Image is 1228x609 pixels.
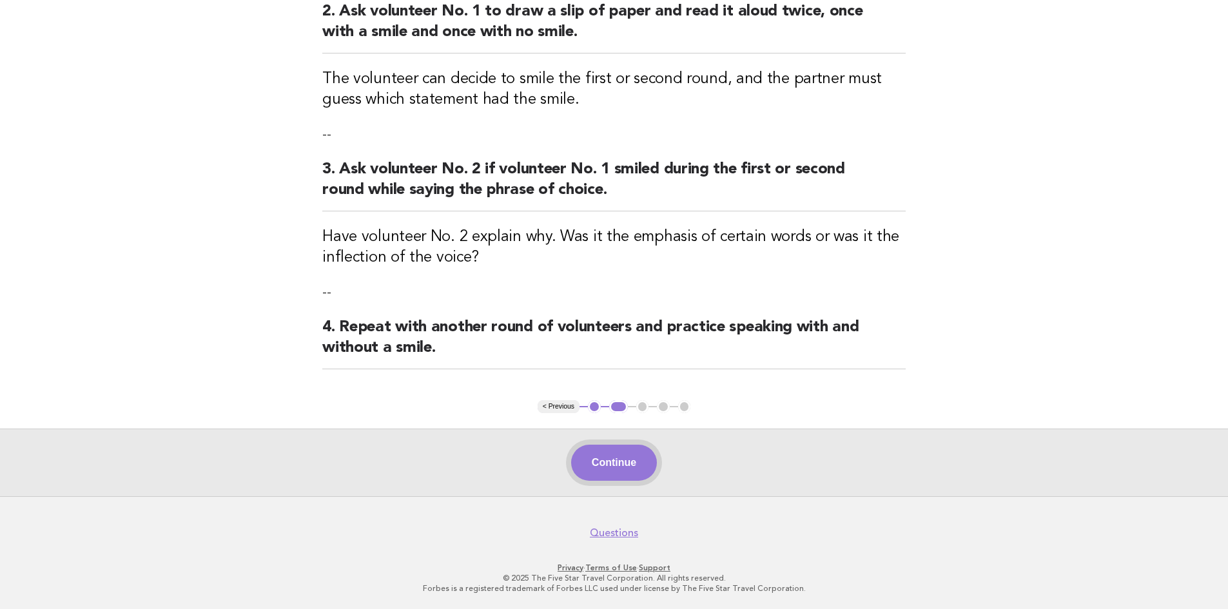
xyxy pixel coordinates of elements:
a: Support [639,563,670,572]
p: -- [322,126,906,144]
button: < Previous [538,400,580,413]
p: · · [220,563,1009,573]
a: Terms of Use [585,563,637,572]
a: Questions [590,527,638,539]
p: Forbes is a registered trademark of Forbes LLC used under license by The Five Star Travel Corpora... [220,583,1009,594]
button: Continue [571,445,657,481]
h2: 3. Ask volunteer No. 2 if volunteer No. 1 smiled during the first or second round while saying th... [322,159,906,211]
h2: 2. Ask volunteer No. 1 to draw a slip of paper and read it aloud twice, once with a smile and onc... [322,1,906,53]
h3: Have volunteer No. 2 explain why. Was it the emphasis of certain words or was it the inflection o... [322,227,906,268]
p: -- [322,284,906,302]
button: 1 [588,400,601,413]
a: Privacy [558,563,583,572]
button: 2 [609,400,628,413]
p: © 2025 The Five Star Travel Corporation. All rights reserved. [220,573,1009,583]
h2: 4. Repeat with another round of volunteers and practice speaking with and without a smile. [322,317,906,369]
h3: The volunteer can decide to smile the first or second round, and the partner must guess which sta... [322,69,906,110]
